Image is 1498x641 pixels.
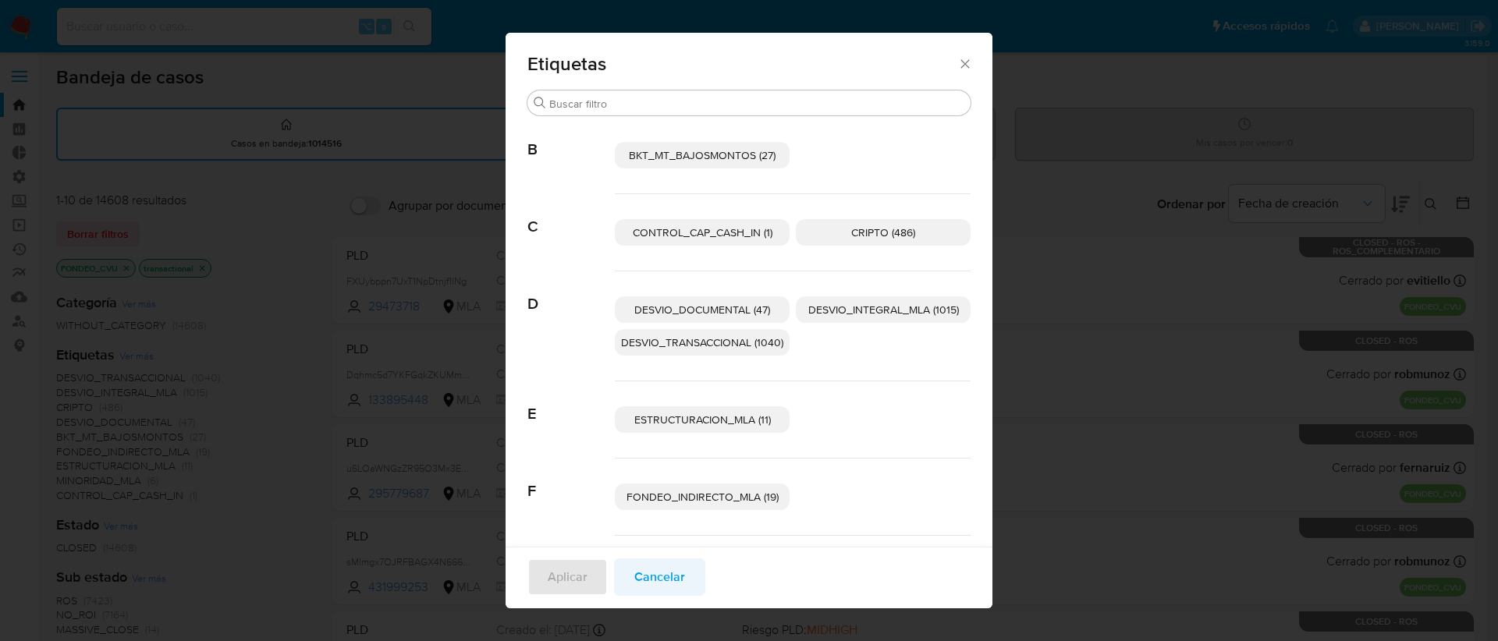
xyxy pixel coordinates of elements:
span: F [527,459,615,501]
span: Etiquetas [527,55,957,73]
span: CRIPTO (486) [851,225,915,240]
span: E [527,381,615,423]
button: Cerrar [957,56,971,70]
span: B [527,117,615,159]
div: CRIPTO (486) [796,219,971,246]
span: D [527,271,615,313]
span: DESVIO_DOCUMENTAL (47) [634,302,770,317]
div: DESVIO_DOCUMENTAL (47) [615,296,790,323]
div: DESVIO_TRANSACCIONAL (1040) [615,329,790,356]
span: BKT_MT_BAJOSMONTOS (27) [629,147,776,163]
span: DESVIO_TRANSACCIONAL (1040) [621,335,783,350]
div: BKT_MT_BAJOSMONTOS (27) [615,142,790,168]
span: M [527,536,615,578]
div: DESVIO_INTEGRAL_MLA (1015) [796,296,971,323]
div: ESTRUCTURACION_MLA (11) [615,406,790,433]
span: FONDEO_INDIRECTO_MLA (19) [627,489,779,505]
span: ESTRUCTURACION_MLA (11) [634,412,771,427]
div: FONDEO_INDIRECTO_MLA (19) [615,483,790,510]
button: Cancelar [614,558,705,596]
input: Buscar filtro [549,97,964,111]
span: C [527,194,615,236]
button: Buscar [534,97,546,109]
span: CONTROL_CAP_CASH_IN (1) [633,225,772,240]
span: DESVIO_INTEGRAL_MLA (1015) [808,302,959,317]
div: CONTROL_CAP_CASH_IN (1) [615,219,790,246]
span: Cancelar [634,560,685,594]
